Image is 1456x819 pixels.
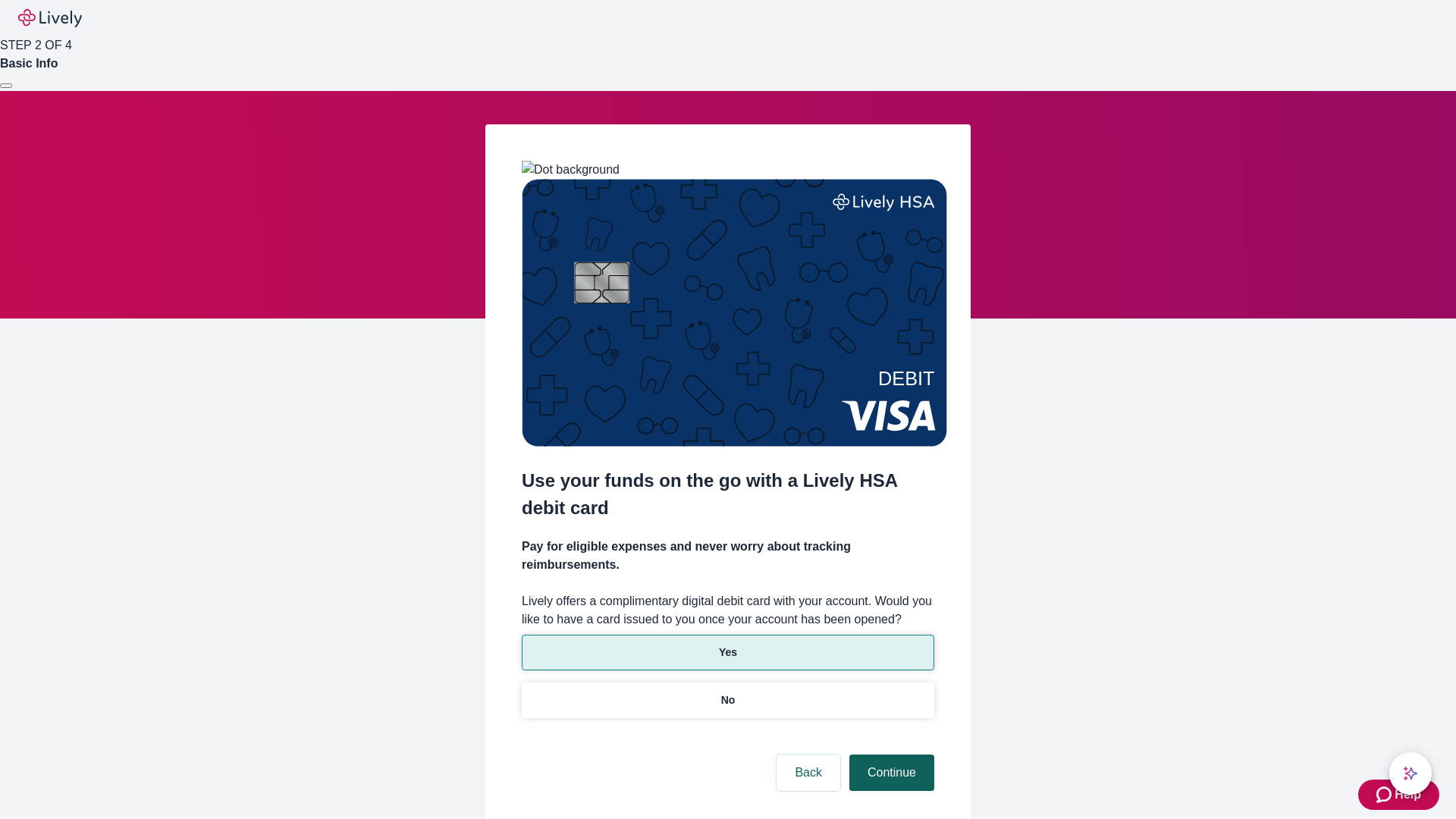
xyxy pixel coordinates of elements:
button: chat [1389,752,1432,795]
h2: Use your funds on the go with a Lively HSA debit card [522,467,934,522]
button: Continue [849,755,934,791]
svg: Zendesk support icon [1376,786,1395,804]
button: Yes [522,635,934,670]
button: No [522,682,934,718]
p: Yes [719,645,737,661]
button: Zendesk support iconHelp [1358,780,1439,810]
button: Back [777,755,840,791]
img: Dot background [522,161,620,179]
span: Help [1395,786,1421,804]
img: Lively [18,9,82,27]
h4: Pay for eligible expenses and never worry about tracking reimbursements. [522,538,934,574]
p: No [721,692,736,708]
label: Lively offers a complimentary digital debit card with your account. Would you like to have a card... [522,592,934,629]
svg: Lively AI Assistant [1403,766,1418,781]
img: Debit card [522,179,947,447]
